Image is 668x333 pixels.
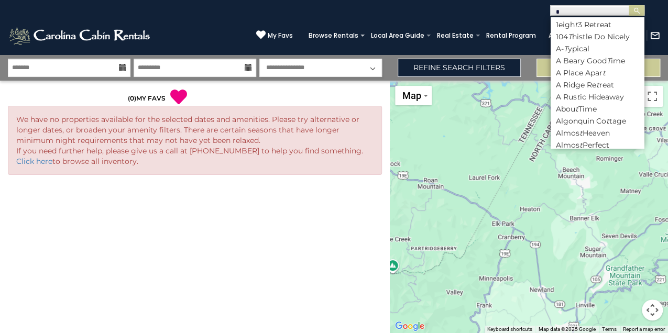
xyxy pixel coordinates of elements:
[8,25,153,46] img: White-1-2.png
[268,31,293,40] span: My Favs
[539,326,596,332] span: Map data ©2025 Google
[395,86,432,105] button: Change map style
[366,28,430,43] a: Local Area Guide
[128,94,166,102] a: (0)MY FAVS
[579,128,583,138] em: t
[551,140,644,150] li: Almos Perfect
[579,140,583,150] em: t
[536,59,660,77] button: Update Results
[487,326,532,333] button: Keyboard shortcuts
[551,56,644,65] li: A Beary Good ime
[551,20,644,29] li: 1eigh 3 Retreat
[256,30,293,41] a: My Favs
[551,68,644,77] li: A Place Apar
[16,114,374,167] p: We have no properties available for the selected dates and amenities. Please try alternative or l...
[623,326,665,332] a: Report a map error
[16,157,52,166] a: Click here
[650,30,660,41] img: mail-regular-white.png
[575,104,578,114] em: t
[551,128,644,138] li: Almos Heaven
[432,28,479,43] a: Real Estate
[607,56,611,65] em: T
[402,90,421,101] span: Map
[642,299,663,320] button: Map camera controls
[551,104,644,114] li: Abou Time
[642,86,663,107] button: Toggle fullscreen view
[481,28,541,43] a: Rental Program
[303,28,364,43] a: Browse Rentals
[551,44,644,53] li: A- ypical
[128,94,136,102] span: ( )
[551,116,644,126] li: Algonquin Co tage
[543,28,574,43] a: About
[551,80,644,90] li: A Ridge Re reat
[392,319,427,333] img: Google
[130,94,134,102] span: 0
[577,92,580,102] em: t
[551,92,644,102] li: A Rus ic Hideaway
[606,116,609,126] em: t
[602,326,617,332] a: Terms
[575,20,578,29] em: t
[398,59,521,77] a: Refine Search Filters
[568,32,572,41] em: T
[392,319,427,333] a: Open this area in Google Maps (opens a new window)
[596,80,599,90] em: t
[551,32,644,41] li: 104 histle Do Nicely
[603,68,606,77] em: t
[564,44,568,53] em: T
